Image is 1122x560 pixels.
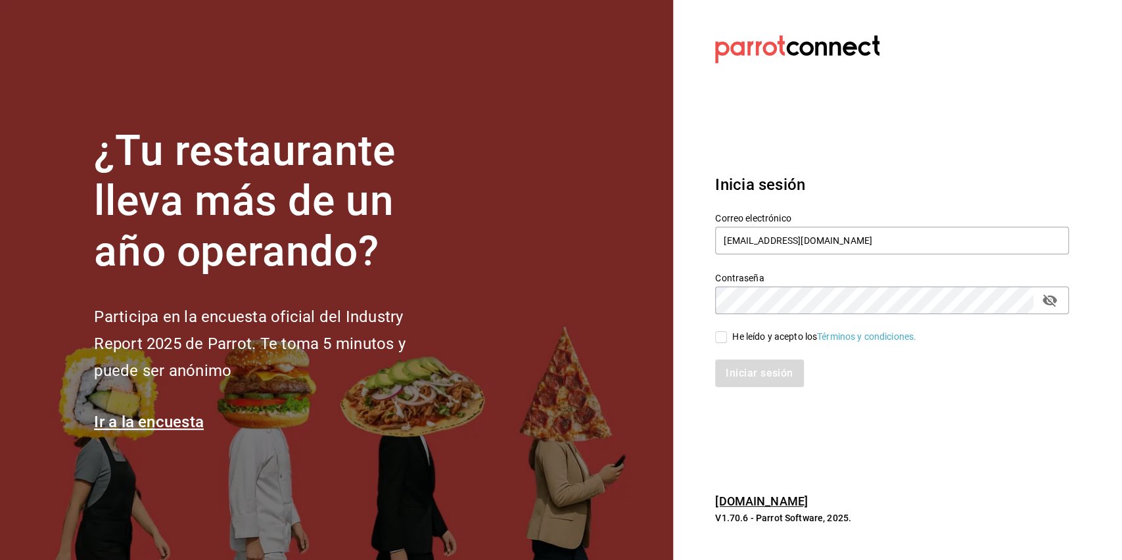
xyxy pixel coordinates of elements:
[715,273,1069,282] label: Contraseña
[94,304,449,384] h2: Participa en la encuesta oficial del Industry Report 2025 de Parrot. Te toma 5 minutos y puede se...
[715,511,1069,525] p: V1.70.6 - Parrot Software, 2025.
[715,227,1069,254] input: Ingresa tu correo electrónico
[715,173,1069,197] h3: Inicia sesión
[715,494,808,508] a: [DOMAIN_NAME]
[817,331,916,342] a: Términos y condiciones.
[94,413,204,431] a: Ir a la encuesta
[94,126,449,277] h1: ¿Tu restaurante lleva más de un año operando?
[1039,289,1061,312] button: passwordField
[732,330,916,344] div: He leído y acepto los
[715,213,1069,222] label: Correo electrónico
